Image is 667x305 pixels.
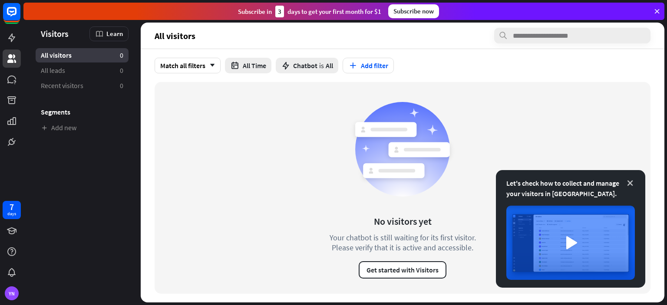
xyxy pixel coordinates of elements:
span: All visitors [41,51,72,60]
div: 7 [10,203,14,211]
span: All leads [41,66,65,75]
div: Let's check how to collect and manage your visitors in [GEOGRAPHIC_DATA]. [506,178,635,199]
div: days [7,211,16,217]
a: Add new [36,121,129,135]
a: All leads 0 [36,63,129,78]
a: Recent visitors 0 [36,79,129,93]
button: Get started with Visitors [359,261,446,279]
div: 3 [275,6,284,17]
aside: 0 [120,81,123,90]
span: Visitors [41,29,69,39]
span: is [319,61,324,70]
div: Subscribe in days to get your first month for $1 [238,6,381,17]
div: No visitors yet [374,215,432,227]
div: YN [5,286,19,300]
span: Recent visitors [41,81,83,90]
i: arrow_down [205,63,215,68]
a: 7 days [3,201,21,219]
span: Learn [106,30,123,38]
button: All Time [225,58,271,73]
div: Match all filters [155,58,221,73]
span: Chatbot [293,61,317,70]
div: Subscribe now [388,4,439,18]
aside: 0 [120,51,123,60]
button: Add filter [343,58,394,73]
img: image [506,206,635,280]
span: All visitors [155,31,195,41]
button: Open LiveChat chat widget [7,3,33,30]
span: All [326,61,333,70]
aside: 0 [120,66,123,75]
h3: Segments [36,108,129,116]
div: Your chatbot is still waiting for its first visitor. Please verify that it is active and accessible. [314,233,492,253]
